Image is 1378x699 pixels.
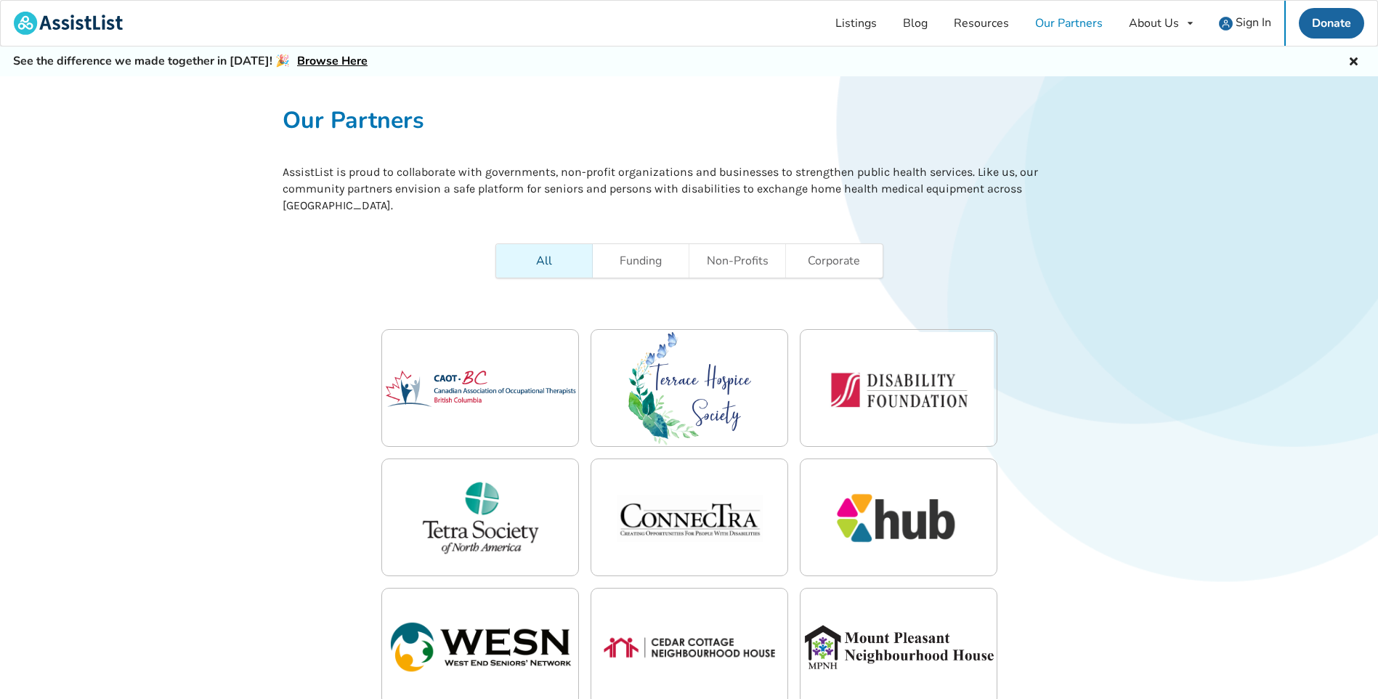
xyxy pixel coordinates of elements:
[283,105,1095,135] h1: Our Partners
[801,459,998,577] img: south-vancouver-seniors-hub-assistlist-partner
[1206,1,1284,46] a: user icon Sign In
[890,1,941,46] a: Blog
[786,244,883,278] a: Corporate
[1219,17,1233,31] img: user icon
[382,459,580,577] img: tetra-society-of-north-america-assistlist-partner
[13,54,368,69] h5: See the difference we made together in [DATE]! 🎉
[1299,8,1364,39] a: Donate
[1236,15,1271,31] span: Sign In
[1022,1,1116,46] a: Our Partners
[496,244,593,278] a: All
[941,1,1022,46] a: Resources
[591,459,789,577] img: connectra-assistlist-partner
[593,244,689,278] a: Funding
[14,12,123,35] img: assistlist-logo
[297,53,368,69] a: Browse Here
[591,330,789,448] img: terrace-hospice-society-assistlist-partner
[689,244,786,278] a: Non-Profits
[801,330,998,448] img: disability-foundation-assistlist-partner
[822,1,890,46] a: Listings
[1129,17,1179,29] div: About Us
[283,164,1095,214] p: AssistList is proud to collaborate with governments, non-profit organizations and businesses to s...
[382,330,580,448] img: canadian-association-of-occupational-therapists,-british-columbia-assistlist-partner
